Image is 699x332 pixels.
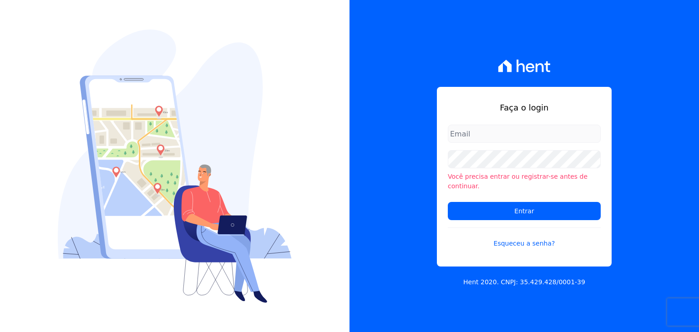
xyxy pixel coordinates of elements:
[58,30,292,303] img: Login
[448,125,601,143] input: Email
[463,277,585,287] p: Hent 2020. CNPJ: 35.429.428/0001-39
[448,172,601,191] li: Você precisa entrar ou registrar-se antes de continuar.
[448,227,601,248] a: Esqueceu a senha?
[448,202,601,220] input: Entrar
[448,101,601,114] h1: Faça o login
